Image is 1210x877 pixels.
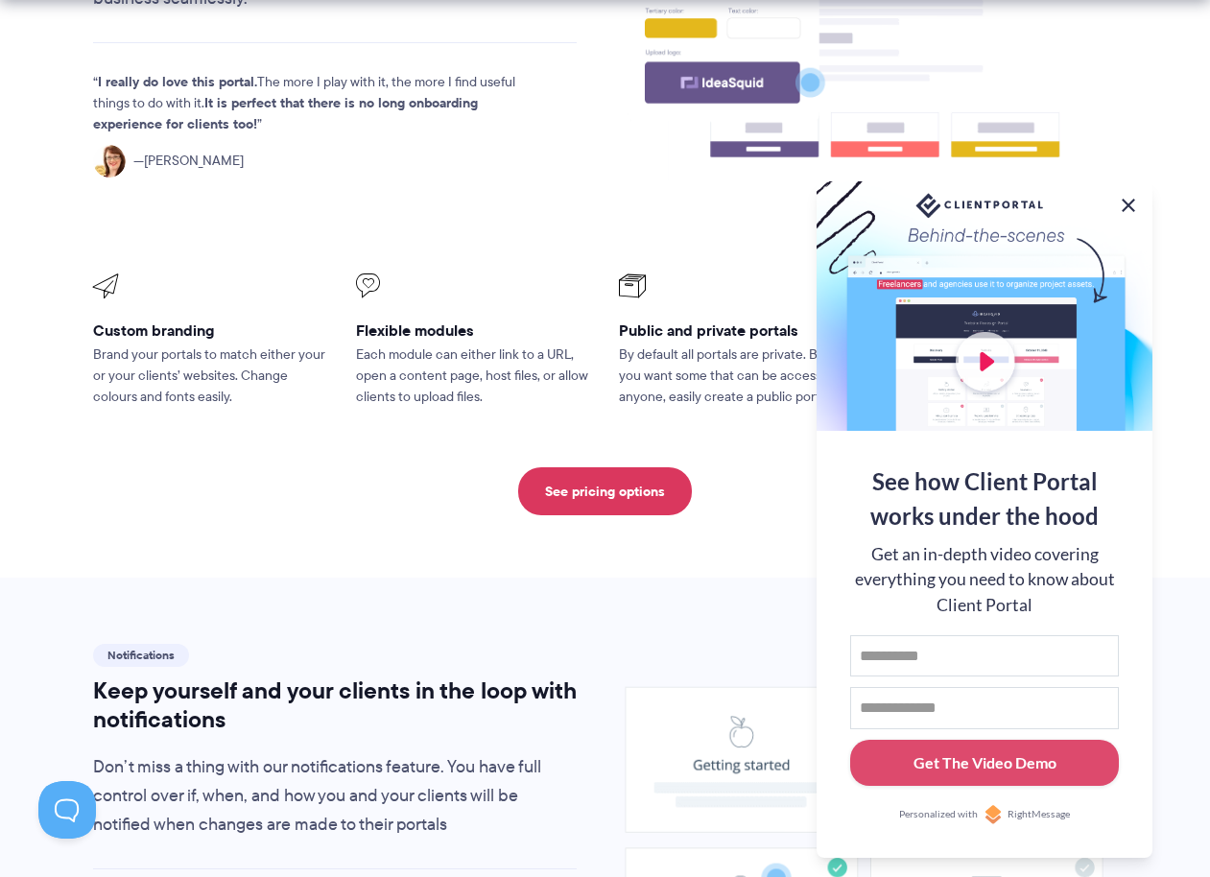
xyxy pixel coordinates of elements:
p: The more I play with it, the more I find useful things to do with it. [93,72,544,135]
span: RightMessage [1008,807,1070,822]
h3: Public and private portals [619,320,855,341]
iframe: Toggle Customer Support [38,781,96,839]
strong: It is perfect that there is no long onboarding experience for clients too! [93,92,478,134]
p: Brand your portals to match either your or your clients’ websites. Change colours and fonts easily. [93,344,329,408]
button: Get The Video Demo [850,740,1119,787]
strong: I really do love this portal. [98,71,257,92]
img: Personalized with RightMessage [984,805,1003,824]
p: Don’t miss a thing with our notifications feature. You have full control over if, when, and how y... [93,753,578,840]
h3: Flexible modules [356,320,592,341]
h2: Keep yourself and your clients in the loop with notifications [93,676,578,734]
span: Personalized with [899,807,978,822]
div: Get The Video Demo [913,751,1056,774]
h3: Custom branding [93,320,329,341]
span: Notifications [93,644,189,667]
a: Personalized withRightMessage [850,805,1119,824]
p: By default all portals are private. But if you want some that can be accessed by anyone, easily c... [619,344,855,408]
a: See pricing options [518,467,692,515]
div: See how Client Portal works under the hood [850,464,1119,533]
p: Each module can either link to a URL, open a content page, host files, or allow clients to upload... [356,344,592,408]
span: [PERSON_NAME] [133,151,244,172]
div: Get an in-depth video covering everything you need to know about Client Portal [850,542,1119,618]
